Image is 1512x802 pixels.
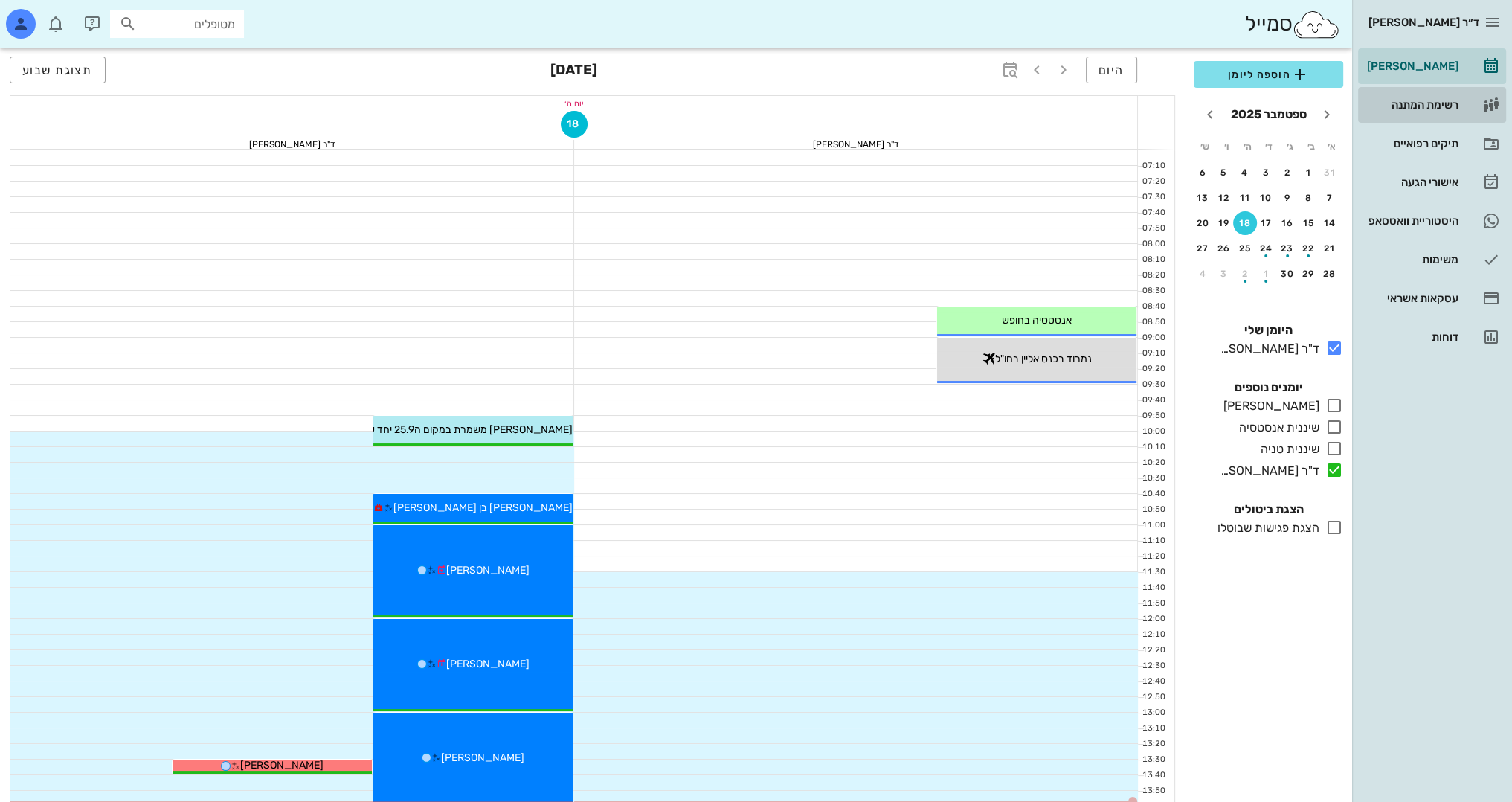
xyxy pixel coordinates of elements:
[1358,48,1506,84] a: [PERSON_NAME]
[1212,237,1236,260] button: 26
[1255,167,1278,178] div: 3
[1275,161,1299,185] button: 2
[1238,134,1257,159] th: ה׳
[1138,379,1168,391] div: 09:30
[1318,237,1342,260] button: 21
[562,118,587,130] span: 18
[1138,254,1168,266] div: 08:10
[1191,161,1215,185] button: 6
[1194,321,1343,339] h4: היומן שלי
[1368,16,1479,29] span: ד״ר [PERSON_NAME]
[1297,269,1321,279] div: 29
[1138,722,1168,735] div: 13:10
[1364,60,1458,72] div: [PERSON_NAME]
[1138,629,1168,641] div: 12:10
[1318,269,1342,279] div: 28
[1194,379,1343,397] h4: יומנים נוספים
[1191,237,1215,260] button: 27
[1255,269,1278,279] div: 1
[1275,269,1299,279] div: 30
[1255,161,1278,185] button: 3
[1138,207,1168,219] div: 07:40
[1212,269,1236,279] div: 3
[1297,237,1321,260] button: 22
[1364,99,1458,111] div: רשימת המתנה
[1191,262,1215,286] button: 4
[1138,332,1168,344] div: 09:00
[393,501,573,514] span: [PERSON_NAME] בן [PERSON_NAME]
[1191,218,1215,228] div: 20
[1212,193,1236,203] div: 12
[1138,457,1168,469] div: 10:20
[10,57,106,83] button: תצוגת שבוע
[1138,363,1168,376] div: 09:20
[1138,519,1168,532] div: 11:00
[1255,186,1278,210] button: 10
[1233,218,1257,228] div: 18
[1233,211,1257,235] button: 18
[1138,488,1168,501] div: 10:40
[1244,8,1340,40] div: סמייל
[1233,237,1257,260] button: 25
[44,12,53,21] span: תג
[1233,243,1257,254] div: 25
[1255,237,1278,260] button: 24
[10,140,573,149] div: ד"ר [PERSON_NAME]
[1255,218,1278,228] div: 17
[1297,186,1321,210] button: 8
[1313,101,1340,128] button: חודש שעבר
[1275,167,1299,178] div: 2
[1138,769,1168,782] div: 13:40
[1138,582,1168,594] div: 11:40
[1138,551,1168,563] div: 11:20
[1217,397,1319,415] div: [PERSON_NAME]
[1191,211,1215,235] button: 20
[1191,186,1215,210] button: 13
[446,658,530,670] span: [PERSON_NAME]
[1297,193,1321,203] div: 8
[1322,134,1342,159] th: א׳
[574,140,1137,149] div: ד"ר [PERSON_NAME]
[1138,176,1168,188] div: 07:20
[1138,504,1168,516] div: 10:50
[1364,138,1458,150] div: תיקים רפואיים
[1255,440,1319,458] div: שיננית טניה
[561,111,588,138] button: 18
[1212,211,1236,235] button: 19
[1138,222,1168,235] div: 07:50
[1191,193,1215,203] div: 13
[1358,203,1506,239] a: היסטוריית וואטסאפ
[1297,218,1321,228] div: 15
[1275,211,1299,235] button: 16
[22,63,93,77] span: תצוגת שבוע
[1138,707,1168,719] div: 13:00
[1138,426,1168,438] div: 10:00
[1138,441,1168,454] div: 10:10
[1364,331,1458,343] div: דוחות
[1138,269,1168,282] div: 08:20
[1297,243,1321,254] div: 22
[1297,211,1321,235] button: 15
[982,353,1092,365] span: נמרוד בכנס אליין בחו"ל✈️
[1138,160,1168,173] div: 07:10
[1216,134,1235,159] th: ו׳
[1212,218,1236,228] div: 19
[1138,754,1168,766] div: 13:30
[1318,243,1342,254] div: 21
[10,96,1137,111] div: יום ה׳
[1138,191,1168,204] div: 07:30
[1138,301,1168,313] div: 08:40
[1225,100,1313,129] button: ספטמבר 2025
[1318,161,1342,185] button: 31
[1318,211,1342,235] button: 14
[1138,691,1168,704] div: 12:50
[1233,167,1257,178] div: 4
[1301,134,1320,159] th: ב׳
[1233,262,1257,286] button: 2
[1358,319,1506,355] a: דוחות
[1255,193,1278,203] div: 10
[1255,243,1278,254] div: 24
[1258,134,1278,159] th: ד׳
[1191,243,1215,254] div: 27
[1194,501,1343,519] h4: הצגת ביטולים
